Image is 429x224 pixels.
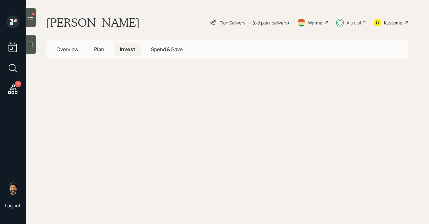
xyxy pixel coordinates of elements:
div: 2 [15,81,21,87]
div: Warmer [308,19,324,26]
img: eric-schwartz-headshot.png [6,182,19,195]
div: • (old plan-delivery) [249,19,289,26]
span: Invest [120,46,136,53]
div: Log out [5,202,21,209]
span: Plan [94,46,104,53]
div: Kustomer [384,19,404,26]
div: Plan Delivery [220,19,245,26]
h1: [PERSON_NAME] [46,15,140,30]
span: Spend & Save [151,46,183,53]
span: Overview [57,46,78,53]
div: Altruist [346,19,362,26]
